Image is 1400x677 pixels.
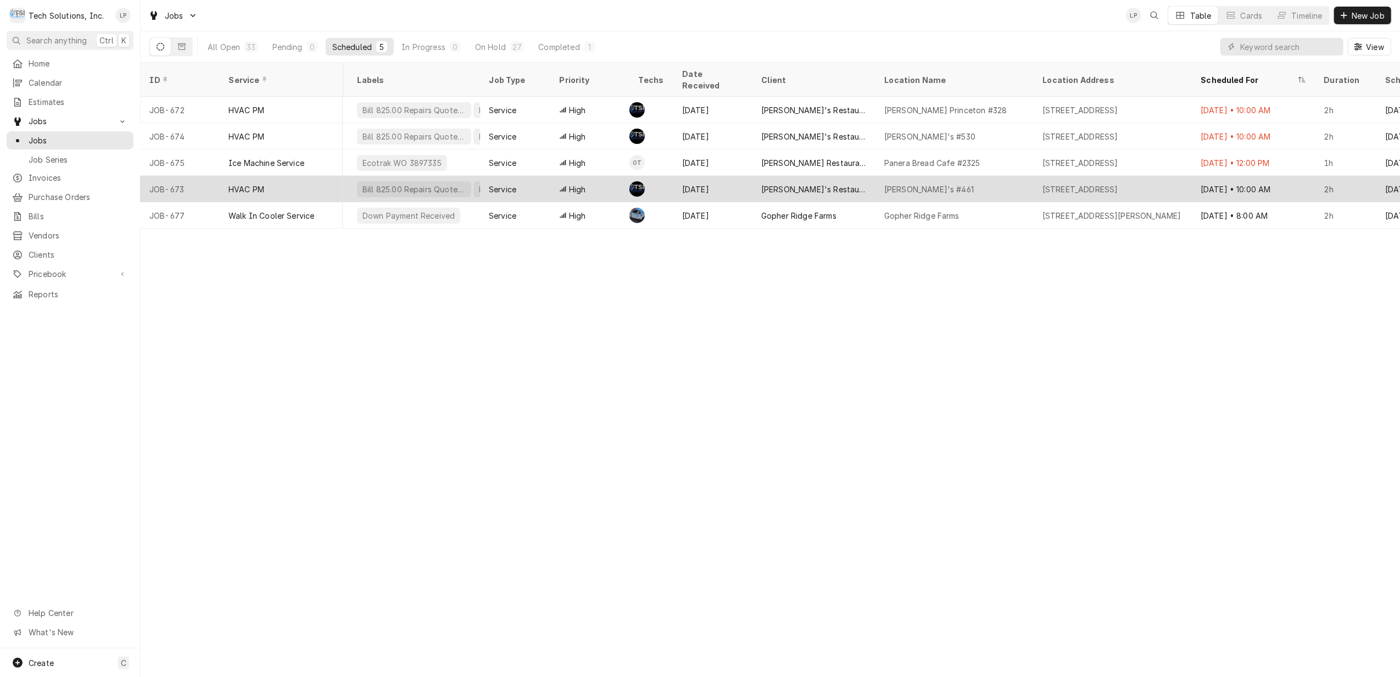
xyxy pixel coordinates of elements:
[1192,176,1315,202] div: [DATE] • 10:00 AM
[629,129,645,144] div: Austin Fox's Avatar
[29,96,128,108] span: Estimates
[569,210,586,221] span: High
[673,123,752,149] div: [DATE]
[629,102,645,118] div: Austin Fox's Avatar
[228,210,315,221] div: Walk In Cooler Service
[1349,10,1387,21] span: New Job
[478,104,534,116] div: PO -10151535-1
[208,41,240,53] div: All Open
[7,623,133,641] a: Go to What's New
[29,172,128,184] span: Invoices
[569,131,586,142] span: High
[1315,123,1376,149] div: 2h
[884,74,1023,86] div: Location Name
[1042,74,1181,86] div: Location Address
[7,74,133,92] a: Calendar
[29,658,54,668] span: Create
[489,104,516,116] div: Service
[512,41,522,53] div: 27
[7,226,133,245] a: Vendors
[629,102,645,118] div: AF
[1042,104,1118,116] div: [STREET_ADDRESS]
[761,157,867,169] div: [PERSON_NAME] Restaurant Group
[7,131,133,149] a: Jobs
[884,157,980,169] div: Panera Bread Cafe #2325
[29,268,111,280] span: Pricebook
[29,115,111,127] span: Jobs
[7,112,133,130] a: Go to Jobs
[638,74,665,86] div: Techs
[569,184,586,195] span: High
[309,41,316,53] div: 0
[884,104,1007,116] div: [PERSON_NAME] Princeton #328
[761,210,836,221] div: Gopher Ridge Farms
[1315,176,1376,202] div: 2h
[1042,184,1118,195] div: [STREET_ADDRESS]
[361,210,456,221] div: Down Payment Received
[629,155,645,170] div: OT
[538,41,579,53] div: Completed
[1364,41,1386,53] span: View
[478,131,534,142] div: PO -10151535-1
[247,41,255,53] div: 33
[1241,10,1263,21] div: Cards
[141,123,220,149] div: JOB-674
[26,35,87,46] span: Search anything
[29,77,128,88] span: Calendar
[7,93,133,111] a: Estimates
[629,129,645,144] div: AF
[332,41,372,53] div: Scheduled
[1146,7,1163,24] button: Open search
[629,208,645,223] div: JP
[1126,8,1141,23] div: Lisa Paschal's Avatar
[884,184,974,195] div: [PERSON_NAME]'s #461
[228,104,264,116] div: HVAC PM
[361,184,467,195] div: Bill 825.00 Repairs Quoted Seperately
[7,54,133,73] a: Home
[149,74,209,86] div: ID
[884,131,975,142] div: [PERSON_NAME]'s #530
[673,202,752,229] div: [DATE]
[475,41,506,53] div: On Hold
[378,41,385,53] div: 5
[7,604,133,622] a: Go to Help Center
[761,104,867,116] div: [PERSON_NAME]'s Restaurants, LLC
[489,184,516,195] div: Service
[1348,38,1391,56] button: View
[1192,97,1315,123] div: [DATE] • 10:00 AM
[29,230,128,241] span: Vendors
[141,97,220,123] div: JOB-672
[115,8,131,23] div: LP
[559,74,618,86] div: Priority
[1192,149,1315,176] div: [DATE] • 12:00 PM
[489,74,542,86] div: Job Type
[357,74,471,86] div: Labels
[272,41,303,53] div: Pending
[361,131,467,142] div: Bill 825.00 Repairs Quoted Seperately
[1042,131,1118,142] div: [STREET_ADDRESS]
[7,246,133,264] a: Clients
[673,149,752,176] div: [DATE]
[761,184,867,195] div: [PERSON_NAME]'s Restaurants, LLC
[29,249,128,260] span: Clients
[7,31,133,50] button: Search anythingCtrlK
[1190,10,1212,21] div: Table
[1324,74,1365,86] div: Duration
[7,265,133,283] a: Go to Pricebook
[29,210,128,222] span: Bills
[761,131,867,142] div: [PERSON_NAME]'s Restaurants, LLC
[629,208,645,223] div: Joe Paschal's Avatar
[29,288,128,300] span: Reports
[29,10,104,21] div: Tech Solutions, Inc.
[141,202,220,229] div: JOB-677
[629,181,645,197] div: AF
[29,607,127,619] span: Help Center
[115,8,131,23] div: Lisa Paschal's Avatar
[29,154,128,165] span: Job Series
[401,41,445,53] div: In Progress
[121,35,126,46] span: K
[1042,210,1181,221] div: [STREET_ADDRESS][PERSON_NAME]
[884,210,960,221] div: Gopher Ridge Farms
[1315,149,1376,176] div: 1h
[228,157,304,169] div: Ice Machine Service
